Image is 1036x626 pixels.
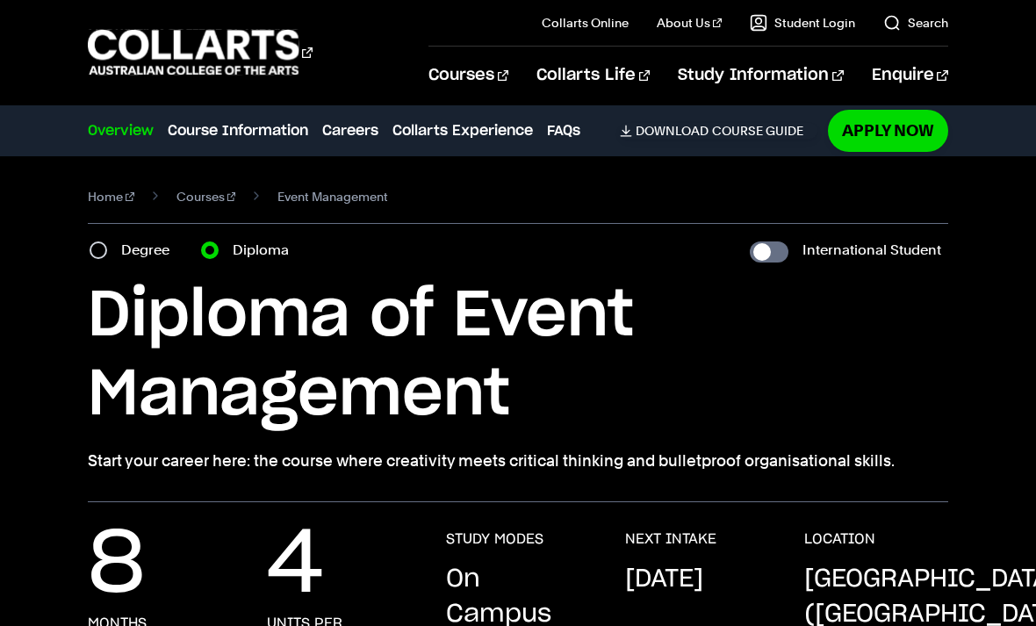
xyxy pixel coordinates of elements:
a: Collarts Experience [392,120,533,141]
a: FAQs [547,120,580,141]
a: Student Login [750,14,855,32]
div: Go to homepage [88,27,313,77]
p: [DATE] [625,562,703,597]
p: 8 [88,530,145,601]
span: Download [636,123,709,139]
a: Search [883,14,948,32]
label: Diploma [233,238,299,263]
a: Courses [428,47,508,104]
a: Apply Now [828,110,948,151]
label: International Student [802,238,941,263]
a: Careers [322,120,378,141]
p: 4 [267,530,324,601]
a: DownloadCourse Guide [620,123,817,139]
a: Overview [88,120,154,141]
a: Enquire [872,47,948,104]
a: Collarts Online [542,14,629,32]
a: About Us [657,14,722,32]
a: Home [88,184,134,209]
a: Course Information [168,120,308,141]
h1: Diploma of Event Management [88,277,947,435]
a: Collarts Life [536,47,650,104]
a: Study Information [678,47,843,104]
p: Start your career here: the course where creativity meets critical thinking and bulletproof organ... [88,449,947,473]
span: Event Management [277,184,388,209]
h3: STUDY MODES [446,530,543,548]
a: Courses [176,184,236,209]
h3: LOCATION [804,530,875,548]
label: Degree [121,238,180,263]
h3: NEXT INTAKE [625,530,716,548]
